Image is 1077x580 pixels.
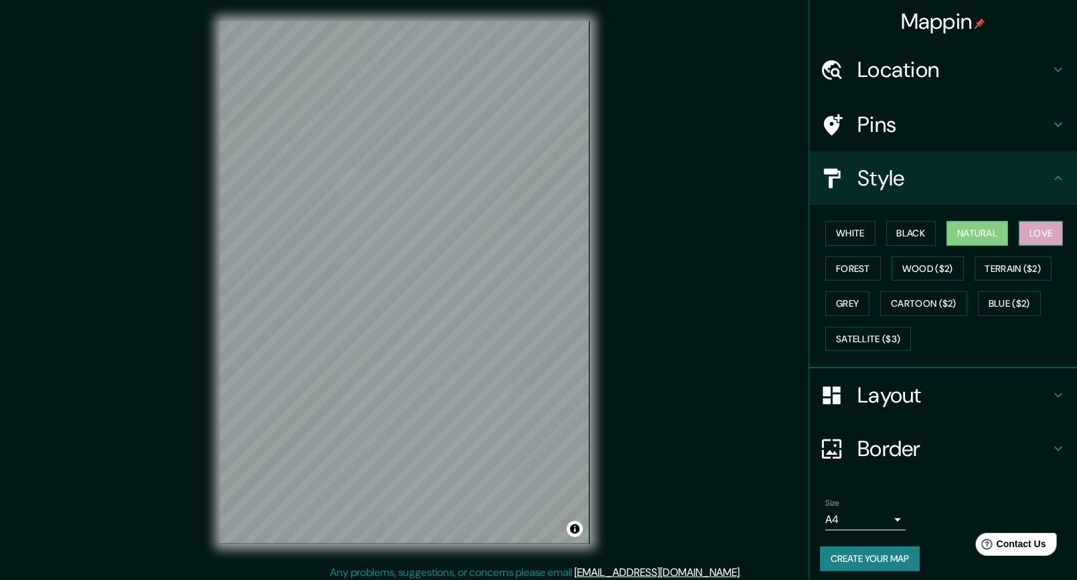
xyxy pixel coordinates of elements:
[857,165,1050,192] h4: Style
[567,521,583,537] button: Toggle attribution
[809,98,1077,151] div: Pins
[975,257,1052,281] button: Terrain ($2)
[809,151,1077,205] div: Style
[825,257,881,281] button: Forest
[886,221,936,246] button: Black
[1019,221,1063,246] button: Love
[901,8,986,35] h4: Mappin
[825,291,869,316] button: Grey
[857,435,1050,462] h4: Border
[809,368,1077,422] div: Layout
[825,509,906,530] div: A4
[978,291,1041,316] button: Blue ($2)
[958,528,1062,565] iframe: Help widget launcher
[809,43,1077,96] div: Location
[880,291,967,316] button: Cartoon ($2)
[825,498,839,509] label: Size
[857,382,1050,409] h4: Layout
[820,547,920,571] button: Create your map
[857,111,1050,138] h4: Pins
[825,327,911,352] button: Satellite ($3)
[575,565,740,579] a: [EMAIL_ADDRESS][DOMAIN_NAME]
[892,257,964,281] button: Wood ($2)
[946,221,1008,246] button: Natural
[809,422,1077,476] div: Border
[975,18,985,29] img: pin-icon.png
[220,21,590,544] canvas: Map
[825,221,876,246] button: White
[857,56,1050,83] h4: Location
